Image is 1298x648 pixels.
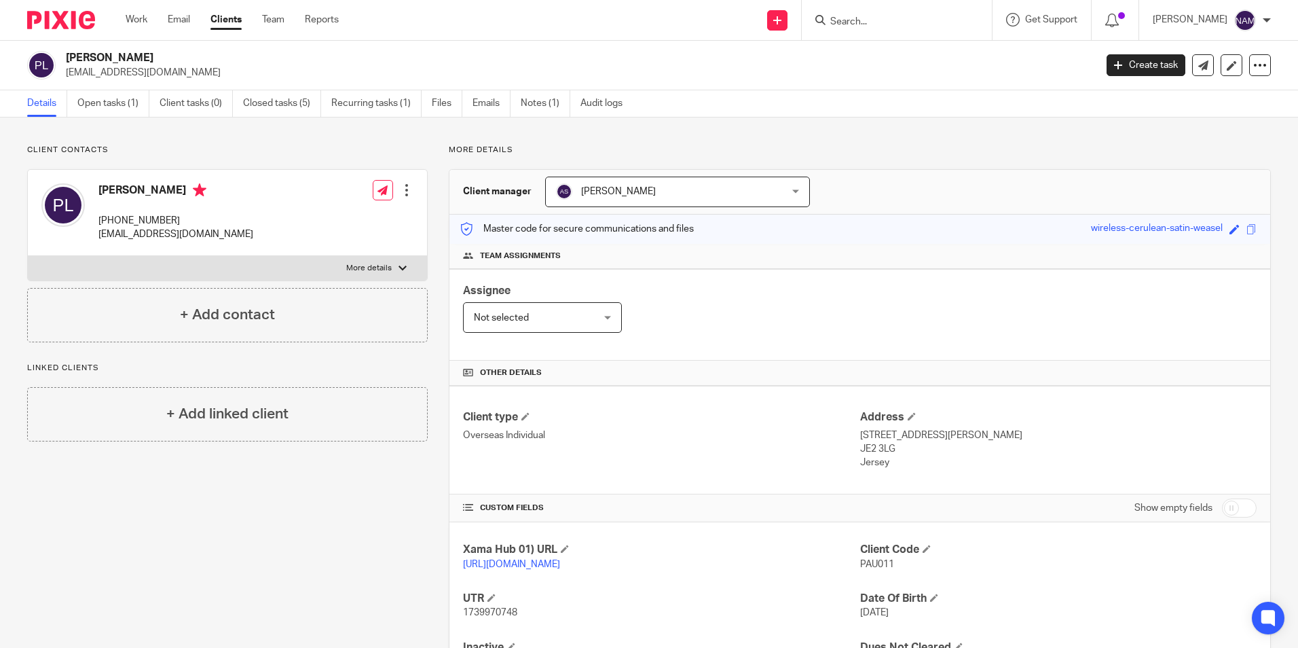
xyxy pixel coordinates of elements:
[463,285,511,296] span: Assignee
[463,560,560,569] a: [URL][DOMAIN_NAME]
[27,51,56,79] img: svg%3E
[580,90,633,117] a: Audit logs
[346,263,392,274] p: More details
[860,592,1257,606] h4: Date Of Birth
[463,503,859,514] h4: CUSTOM FIELDS
[1153,13,1227,26] p: [PERSON_NAME]
[472,90,511,117] a: Emails
[860,608,889,617] span: [DATE]
[98,183,253,200] h4: [PERSON_NAME]
[432,90,462,117] a: Files
[581,187,656,196] span: [PERSON_NAME]
[98,228,253,241] p: [EMAIL_ADDRESS][DOMAIN_NAME]
[480,367,542,378] span: Other details
[168,13,190,26] a: Email
[27,363,428,374] p: Linked clients
[77,90,149,117] a: Open tasks (1)
[1025,15,1077,24] span: Get Support
[243,90,321,117] a: Closed tasks (5)
[860,456,1257,469] p: Jersey
[262,13,284,26] a: Team
[860,560,894,569] span: PAU011
[66,51,882,65] h2: [PERSON_NAME]
[556,183,572,200] img: svg%3E
[463,608,517,617] span: 1739970748
[449,145,1271,156] p: More details
[463,185,532,198] h3: Client manager
[27,145,428,156] p: Client contacts
[463,543,859,557] h4: Xama Hub 01) URL
[474,313,529,323] span: Not selected
[331,90,422,117] a: Recurring tasks (1)
[160,90,233,117] a: Client tasks (0)
[860,543,1257,557] h4: Client Code
[1134,501,1212,515] label: Show empty fields
[305,13,339,26] a: Reports
[860,429,1257,442] p: [STREET_ADDRESS][PERSON_NAME]
[463,592,859,606] h4: UTR
[463,429,859,442] p: Overseas Individual
[210,13,242,26] a: Clients
[27,11,95,29] img: Pixie
[860,442,1257,456] p: JE2 3LG
[98,214,253,228] p: [PHONE_NUMBER]
[860,410,1257,425] h4: Address
[180,304,275,325] h4: + Add contact
[41,183,85,227] img: svg%3E
[460,222,694,236] p: Master code for secure communications and files
[463,410,859,425] h4: Client type
[166,403,289,425] h4: + Add linked client
[193,183,206,197] i: Primary
[66,66,1086,79] p: [EMAIL_ADDRESS][DOMAIN_NAME]
[27,90,67,117] a: Details
[126,13,147,26] a: Work
[480,251,561,262] span: Team assignments
[1107,54,1185,76] a: Create task
[1234,10,1256,31] img: svg%3E
[1091,221,1223,237] div: wireless-cerulean-satin-weasel
[521,90,570,117] a: Notes (1)
[829,16,951,29] input: Search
